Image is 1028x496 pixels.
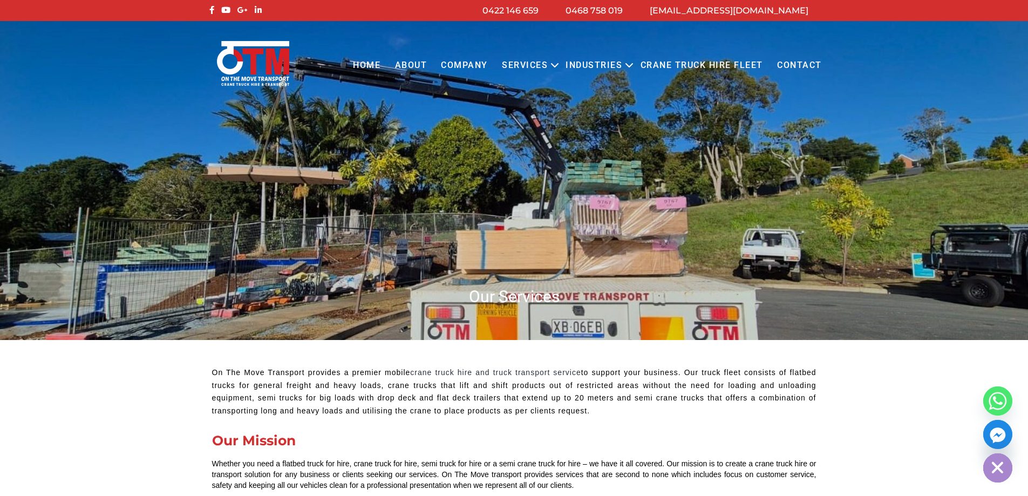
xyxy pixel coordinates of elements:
a: COMPANY [434,51,495,80]
a: 0422 146 659 [482,5,539,16]
div: Our Mission [212,434,816,447]
a: About [387,51,434,80]
a: 0468 758 019 [566,5,623,16]
a: crane truck hire and truck transport service [410,368,581,377]
p: On The Move Transport provides a premier mobile to support your business. Our truck fleet consist... [212,366,816,418]
div: Whether you need a flatbed truck for hire, crane truck for hire, semi truck for hire or a semi cr... [212,458,816,491]
a: Crane Truck Hire Fleet [633,51,770,80]
a: Facebook_Messenger [983,420,1012,449]
a: Home [346,51,387,80]
img: Otmtransport [215,40,291,87]
a: Contact [770,51,829,80]
h1: Our Services [207,286,822,307]
a: Industries [559,51,629,80]
a: Whatsapp [983,386,1012,416]
a: [EMAIL_ADDRESS][DOMAIN_NAME] [650,5,808,16]
a: Services [495,51,555,80]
